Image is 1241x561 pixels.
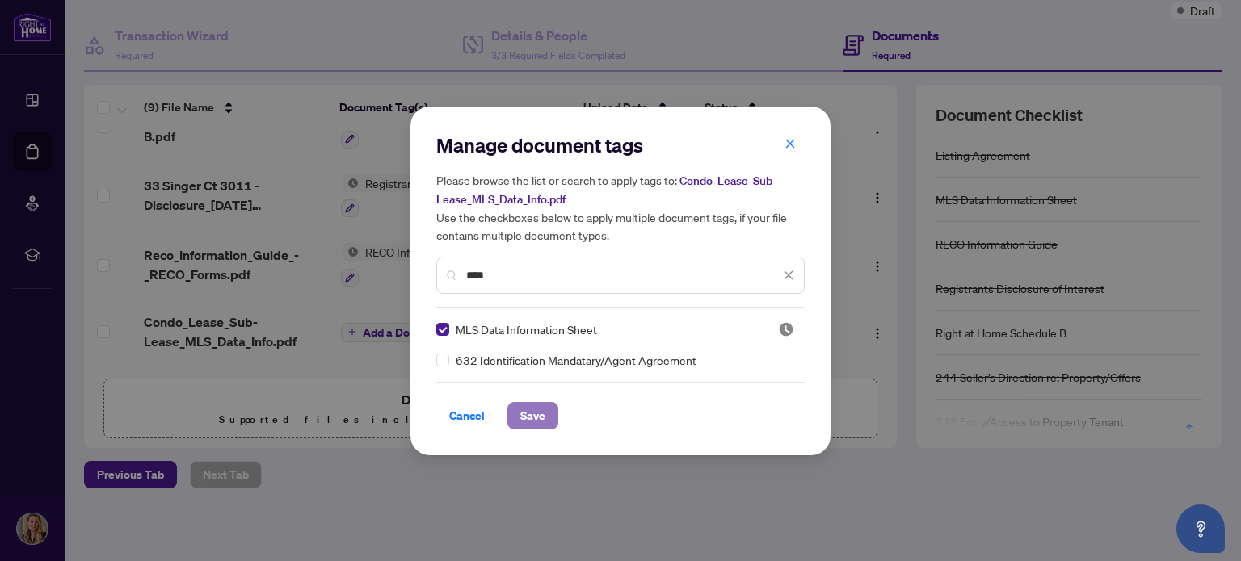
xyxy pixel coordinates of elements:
[456,320,597,338] span: MLS Data Information Sheet
[436,174,776,207] span: Condo_Lease_Sub-Lease_MLS_Data_Info.pdf
[520,403,545,429] span: Save
[783,270,794,281] span: close
[436,132,805,158] h2: Manage document tags
[785,138,796,149] span: close
[449,403,485,429] span: Cancel
[436,402,498,429] button: Cancel
[1176,504,1225,553] button: Open asap
[507,402,558,429] button: Save
[778,321,794,337] span: Pending Review
[778,321,794,337] img: status
[456,351,696,369] span: 632 Identification Mandatary/Agent Agreement
[436,171,805,244] h5: Please browse the list or search to apply tags to: Use the checkboxes below to apply multiple doc...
